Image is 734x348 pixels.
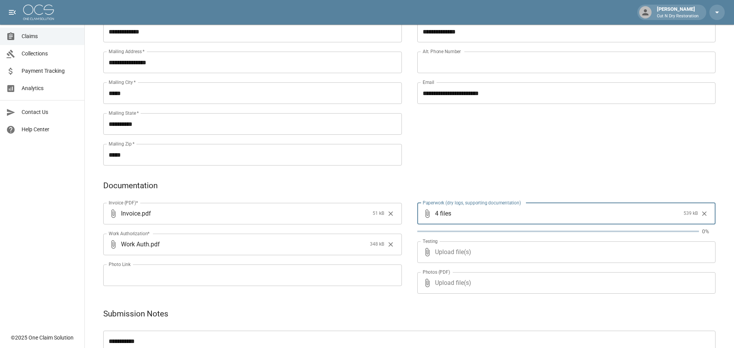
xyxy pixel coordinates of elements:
span: Claims [22,32,78,40]
span: 539 kB [684,210,698,217]
label: Photos (PDF) [423,269,450,275]
button: open drawer [5,5,20,20]
div: [PERSON_NAME] [654,5,702,19]
span: Help Center [22,125,78,134]
p: Cut N Dry Restoration [657,13,699,20]
button: Clear [699,208,710,219]
span: Collections [22,50,78,58]
label: Mailing Address [109,48,144,55]
button: Clear [385,239,396,250]
p: 0% [702,228,716,235]
span: Upload file(s) [435,272,695,294]
label: Invoice (PDF)* [109,199,138,206]
label: Testing [423,238,438,244]
button: Clear [385,208,396,219]
span: . pdf [140,209,151,218]
span: Analytics [22,84,78,92]
span: . pdf [149,240,160,249]
span: 348 kB [370,241,384,248]
span: Contact Us [22,108,78,116]
label: Alt. Phone Number [423,48,461,55]
span: 4 files [435,203,681,224]
span: Work Auth [121,240,149,249]
div: © 2025 One Claim Solution [11,334,74,341]
span: Payment Tracking [22,67,78,75]
label: Work Authorization* [109,230,150,237]
span: 51 kB [373,210,384,217]
label: Mailing Zip [109,141,135,147]
label: Photo Link [109,261,131,268]
label: Email [423,79,434,85]
label: Mailing State [109,110,139,116]
img: ocs-logo-white-transparent.png [23,5,54,20]
span: Upload file(s) [435,241,695,263]
label: Paperwork (dry logs, supporting documentation) [423,199,521,206]
label: Mailing City [109,79,136,85]
span: Invoice [121,209,140,218]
